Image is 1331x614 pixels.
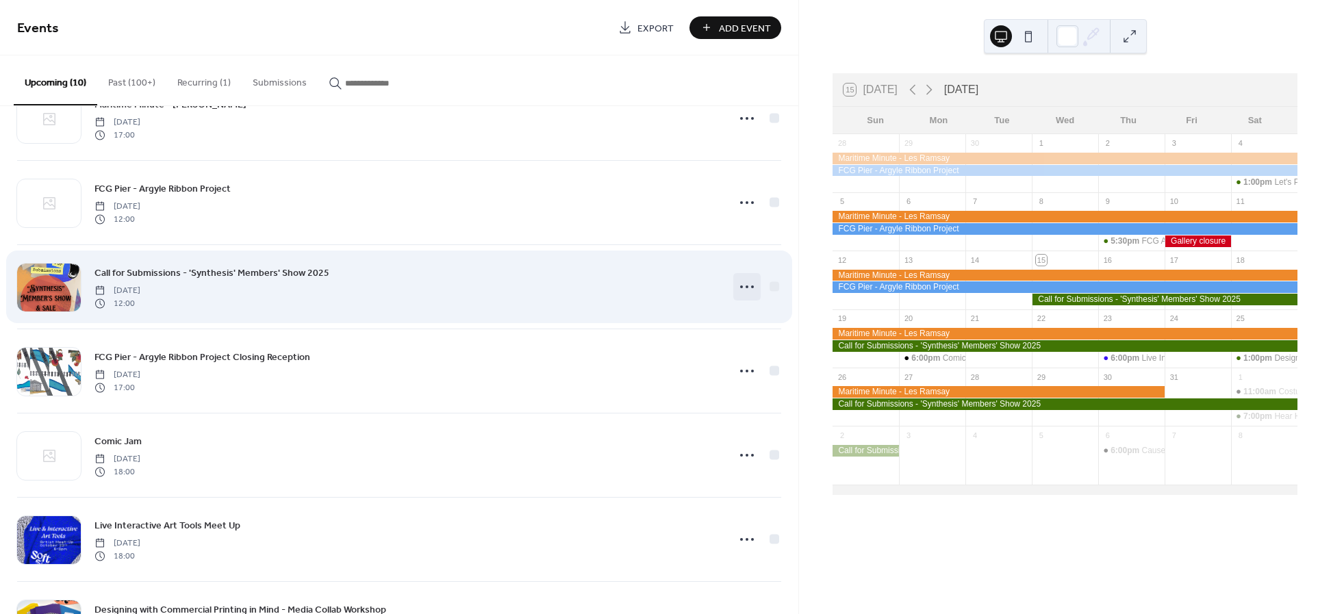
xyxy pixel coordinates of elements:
[903,138,913,149] div: 29
[1142,353,1265,364] div: Live Interactive Art Tools Meet Up
[1231,353,1297,364] div: Designing with Commercial Printing in Mind - Media Collab Workshop
[94,369,140,381] span: [DATE]
[94,182,231,196] span: FCG Pier - Argyle Ribbon Project
[166,55,242,104] button: Recurring (1)
[837,314,847,324] div: 19
[833,328,1297,340] div: Maritime Minute - Les Ramsay
[1111,235,1141,247] span: 5:30pm
[94,265,329,281] a: Call for Submissions - 'Synthesis' Members' Show 2025
[94,350,310,365] span: FCG Pier - Argyle Ribbon Project Closing Reception
[943,353,984,364] div: Comic Jam
[1097,107,1160,134] div: Thu
[1098,353,1165,364] div: Live Interactive Art Tools Meet Up
[833,153,1297,164] div: Maritime Minute - Les Ramsay
[94,181,231,196] a: FCG Pier - Argyle Ribbon Project
[833,270,1297,281] div: Maritime Minute - Les Ramsay
[97,55,166,104] button: Past (100+)
[833,165,1297,177] div: FCG Pier - Argyle Ribbon Project
[944,81,978,98] div: [DATE]
[1169,138,1179,149] div: 3
[14,55,97,105] button: Upcoming (10)
[1102,314,1113,324] div: 23
[969,138,980,149] div: 30
[1111,445,1141,457] span: 6:00pm
[1032,294,1297,305] div: Call for Submissions - 'Synthesis' Members' Show 2025
[94,349,310,365] a: FCG Pier - Argyle Ribbon Project Closing Reception
[969,314,980,324] div: 21
[1231,411,1297,422] div: Hear Here - Halloween Edition
[94,129,140,141] span: 17:00
[1224,107,1286,134] div: Sat
[1036,138,1046,149] div: 1
[94,433,142,449] a: Comic Jam
[1235,430,1245,440] div: 8
[833,223,1297,235] div: FCG Pier - Argyle Ribbon Project
[1036,196,1046,207] div: 8
[94,519,240,533] span: Live Interactive Art Tools Meet Up
[1102,372,1113,382] div: 30
[1169,255,1179,265] div: 17
[903,314,913,324] div: 20
[837,196,847,207] div: 5
[1235,314,1245,324] div: 25
[1036,314,1046,324] div: 22
[1243,386,1278,398] span: 11:00am
[94,537,140,550] span: [DATE]
[608,16,684,39] a: Export
[689,16,781,39] button: Add Event
[1169,372,1179,382] div: 31
[1036,255,1046,265] div: 15
[1034,107,1097,134] div: Wed
[1235,255,1245,265] div: 18
[1098,445,1165,457] div: Causes, Convictions, and Cogitations opening reception
[837,138,847,149] div: 28
[899,353,965,364] div: Comic Jam
[719,21,771,36] span: Add Event
[1036,372,1046,382] div: 29
[1235,372,1245,382] div: 1
[903,196,913,207] div: 6
[969,372,980,382] div: 28
[1235,196,1245,207] div: 11
[94,297,140,309] span: 12:00
[907,107,970,134] div: Mon
[833,386,1165,398] div: Maritime Minute - Les Ramsay
[1231,386,1297,398] div: Costumed Life Drawing at TAP
[637,21,674,36] span: Export
[94,201,140,213] span: [DATE]
[94,285,140,297] span: [DATE]
[94,517,240,533] a: Live Interactive Art Tools Meet Up
[837,430,847,440] div: 2
[94,435,142,449] span: Comic Jam
[1165,235,1231,247] div: Gallery closure
[94,213,140,225] span: 12:00
[1102,196,1113,207] div: 9
[1169,430,1179,440] div: 7
[1160,107,1223,134] div: Fri
[1036,430,1046,440] div: 5
[970,107,1033,134] div: Tue
[903,430,913,440] div: 3
[1243,411,1274,422] span: 7:00pm
[1142,235,1250,247] div: FCG Annual General Meeting
[94,266,329,281] span: Call for Submissions - 'Synthesis' Members' Show 2025
[17,15,59,42] span: Events
[94,550,140,562] span: 18:00
[903,372,913,382] div: 27
[833,211,1297,222] div: Maritime Minute - Les Ramsay
[969,255,980,265] div: 14
[833,445,899,457] div: Call for Submissions - 'Synthesis' Members' Show 2025
[94,465,140,478] span: 18:00
[833,398,1297,410] div: Call for Submissions - 'Synthesis' Members' Show 2025
[837,372,847,382] div: 26
[1169,196,1179,207] div: 10
[94,381,140,394] span: 17:00
[1243,353,1274,364] span: 1:00pm
[242,55,318,104] button: Submissions
[1111,353,1141,364] span: 6:00pm
[1102,255,1113,265] div: 16
[969,430,980,440] div: 4
[1235,138,1245,149] div: 4
[94,116,140,129] span: [DATE]
[1102,138,1113,149] div: 2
